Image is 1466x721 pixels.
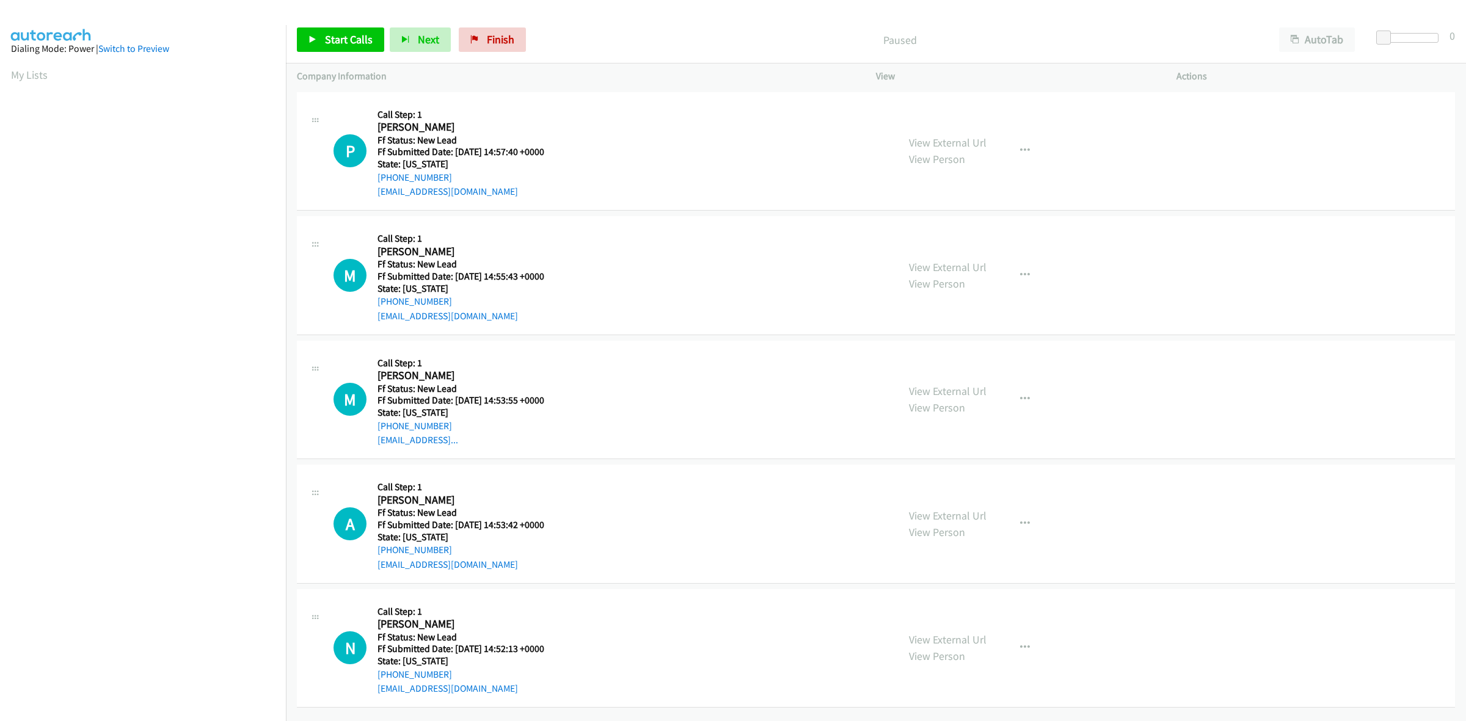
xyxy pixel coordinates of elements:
[390,27,451,52] button: Next
[334,507,366,540] h1: A
[377,233,560,245] h5: Call Step: 1
[377,493,560,507] h2: [PERSON_NAME]
[377,158,560,170] h5: State: [US_STATE]
[325,32,373,46] span: Start Calls
[1176,69,1455,84] p: Actions
[909,277,965,291] a: View Person
[909,260,986,274] a: View External Url
[377,357,560,369] h5: Call Step: 1
[334,134,366,167] h1: P
[909,509,986,523] a: View External Url
[418,32,439,46] span: Next
[377,668,452,680] a: [PHONE_NUMBER]
[377,519,560,531] h5: Ff Submitted Date: [DATE] 14:53:42 +0000
[377,383,560,395] h5: Ff Status: New Lead
[459,27,526,52] a: Finish
[377,643,560,655] h5: Ff Submitted Date: [DATE] 14:52:13 +0000
[297,69,854,84] p: Company Information
[377,369,560,383] h2: [PERSON_NAME]
[11,94,286,674] iframe: Dialpad
[377,146,560,158] h5: Ff Submitted Date: [DATE] 14:57:40 +0000
[377,559,518,570] a: [EMAIL_ADDRESS][DOMAIN_NAME]
[377,109,560,121] h5: Call Step: 1
[377,631,560,643] h5: Ff Status: New Lead
[334,631,366,664] h1: N
[909,136,986,150] a: View External Url
[377,683,518,694] a: [EMAIL_ADDRESS][DOMAIN_NAME]
[334,259,366,292] h1: M
[1450,27,1455,44] div: 0
[1279,27,1355,52] button: AutoTab
[11,68,48,82] a: My Lists
[377,606,560,618] h5: Call Step: 1
[377,310,518,322] a: [EMAIL_ADDRESS][DOMAIN_NAME]
[377,283,560,295] h5: State: [US_STATE]
[909,649,965,663] a: View Person
[909,632,986,647] a: View External Url
[334,383,366,416] h1: M
[909,152,965,166] a: View Person
[487,32,514,46] span: Finish
[377,134,560,147] h5: Ff Status: New Lead
[334,383,366,416] div: The call is yet to be attempted
[98,43,169,54] a: Switch to Preview
[377,531,560,543] h5: State: [US_STATE]
[377,407,560,419] h5: State: [US_STATE]
[334,631,366,664] div: The call is yet to be attempted
[377,258,560,270] h5: Ff Status: New Lead
[1382,33,1439,43] div: Delay between calls (in seconds)
[297,27,384,52] a: Start Calls
[334,259,366,292] div: The call is yet to be attempted
[334,507,366,540] div: The call is yet to be attempted
[377,420,452,432] a: [PHONE_NUMBER]
[377,394,560,407] h5: Ff Submitted Date: [DATE] 14:53:55 +0000
[377,120,560,134] h2: [PERSON_NAME]
[377,434,458,446] a: [EMAIL_ADDRESS]...
[377,655,560,667] h5: State: [US_STATE]
[377,544,452,556] a: [PHONE_NUMBER]
[377,172,452,183] a: [PHONE_NUMBER]
[11,42,275,56] div: Dialing Mode: Power |
[876,69,1154,84] p: View
[909,400,965,415] a: View Person
[377,507,560,519] h5: Ff Status: New Lead
[377,186,518,197] a: [EMAIL_ADDRESS][DOMAIN_NAME]
[377,270,560,283] h5: Ff Submitted Date: [DATE] 14:55:43 +0000
[377,481,560,493] h5: Call Step: 1
[377,295,452,307] a: [PHONE_NUMBER]
[909,384,986,398] a: View External Url
[377,245,560,259] h2: [PERSON_NAME]
[542,32,1257,48] p: Paused
[909,525,965,539] a: View Person
[377,617,560,631] h2: [PERSON_NAME]
[334,134,366,167] div: The call is yet to be attempted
